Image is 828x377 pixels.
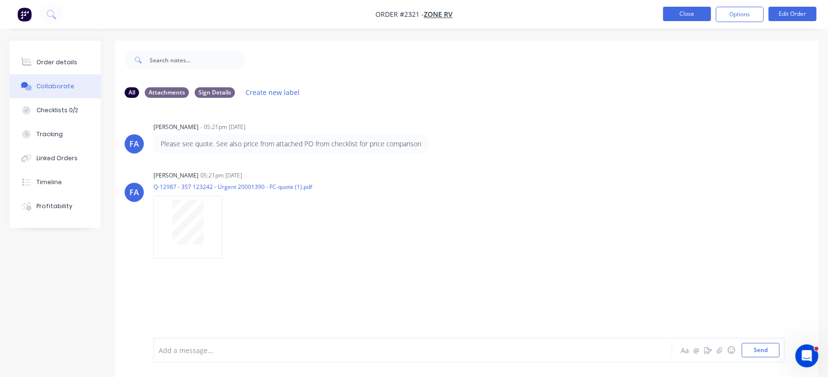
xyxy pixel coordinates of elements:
[10,146,101,170] button: Linked Orders
[36,154,78,163] div: Linked Orders
[153,123,198,131] div: [PERSON_NAME]
[10,98,101,122] button: Checklists 0/2
[36,178,62,187] div: Timeline
[691,344,702,356] button: @
[10,170,101,194] button: Timeline
[36,106,78,115] div: Checklists 0/2
[36,130,63,139] div: Tracking
[716,7,764,22] button: Options
[795,344,818,367] iframe: Intercom live chat
[125,87,139,98] div: All
[36,58,77,67] div: Order details
[375,10,424,19] span: Order #2321 -
[150,50,245,70] input: Search notes...
[200,171,242,180] div: 05:21pm [DATE]
[17,7,32,22] img: Factory
[10,74,101,98] button: Collaborate
[679,344,691,356] button: Aa
[153,171,198,180] div: [PERSON_NAME]
[161,139,421,149] p: Please see quote. See also price from attached PO from checklist for price comparison
[195,87,235,98] div: Sign Details
[10,50,101,74] button: Order details
[663,7,711,21] button: Close
[769,7,816,21] button: Edit Order
[36,82,74,91] div: Collaborate
[424,10,453,19] a: Zone RV
[145,87,189,98] div: Attachments
[36,202,72,211] div: Profitability
[241,86,305,99] button: Create new label
[725,344,737,356] button: ☺
[200,123,245,131] div: - 05:21pm [DATE]
[742,343,780,357] button: Send
[153,183,312,191] p: Q-12987 - 357 123242 - Urgent 20001390 - FC-quote (1).pdf
[10,194,101,218] button: Profitability
[10,122,101,146] button: Tracking
[129,187,139,198] div: FA
[129,138,139,150] div: FA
